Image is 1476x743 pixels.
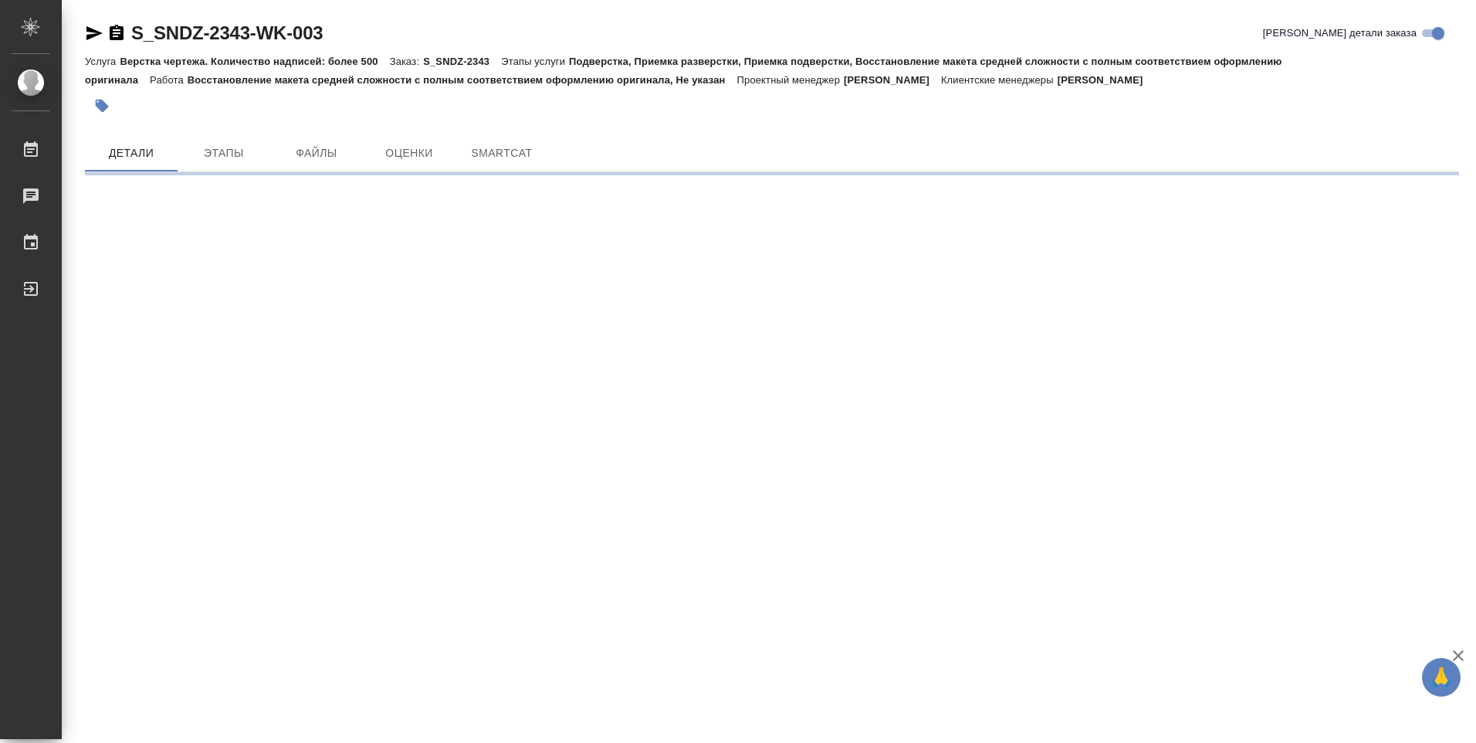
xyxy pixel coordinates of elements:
button: Добавить тэг [85,89,119,123]
p: Проектный менеджер [737,74,844,86]
span: 🙏 [1428,661,1454,694]
p: Восстановление макета средней сложности с полным соответствием оформлению оригинала, Не указан [188,74,737,86]
p: Услуга [85,56,120,67]
p: Подверстка, Приемка разверстки, Приемка подверстки, Восстановление макета средней сложности с пол... [85,56,1282,86]
p: Этапы услуги [501,56,569,67]
p: Работа [150,74,188,86]
span: SmartCat [465,144,539,163]
span: Этапы [187,144,261,163]
p: Заказ: [390,56,423,67]
span: Оценки [372,144,446,163]
button: Скопировать ссылку для ЯМессенджера [85,24,103,42]
p: Верстка чертежа. Количество надписей: более 500 [120,56,389,67]
p: [PERSON_NAME] [844,74,941,86]
span: Файлы [279,144,354,163]
span: [PERSON_NAME] детали заказа [1263,25,1417,41]
button: 🙏 [1422,658,1461,697]
button: Скопировать ссылку [107,24,126,42]
p: S_SNDZ-2343 [423,56,501,67]
a: S_SNDZ-2343-WK-003 [131,22,323,43]
span: Детали [94,144,168,163]
p: [PERSON_NAME] [1058,74,1155,86]
p: Клиентские менеджеры [941,74,1058,86]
